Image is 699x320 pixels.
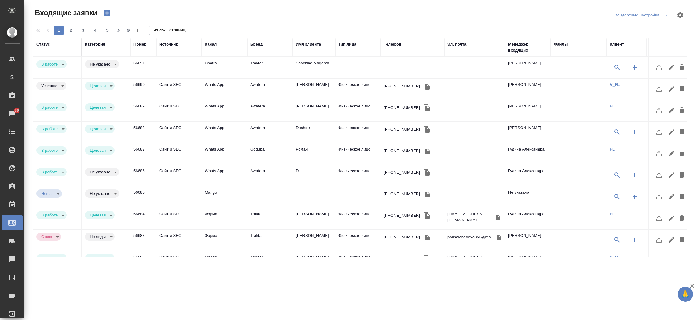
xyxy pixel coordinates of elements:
button: Загрузить файл [652,189,666,204]
button: Целевая [88,105,107,110]
div: Файлы [554,41,568,47]
td: Физическое лицо [335,100,381,121]
p: [EMAIL_ADDRESS][DOMAIN_NAME] [447,254,493,266]
p: polinalebedeva353@ma... [447,234,494,240]
button: Создать [100,8,114,18]
td: Роман [293,143,335,165]
button: Удалить [677,189,687,204]
td: Форма [202,208,247,229]
div: В работе [36,189,62,198]
td: [PERSON_NAME] [293,100,335,121]
button: Удалить [677,60,687,75]
button: Удалить [677,254,687,269]
div: В работе [85,103,115,111]
div: Бренд [250,41,263,47]
td: [PERSON_NAME] [505,251,551,272]
td: Whats App [202,143,247,165]
div: В работе [36,103,67,111]
td: Сайт и SEO [156,230,202,251]
button: 🙏 [678,287,693,302]
button: Целевая [88,213,107,218]
span: 3 [78,27,88,33]
span: Настроить таблицу [673,8,687,22]
button: Загрузить файл [652,233,666,247]
td: [PERSON_NAME] [293,230,335,251]
span: из 2571 страниц [154,26,186,35]
button: Загрузить файл [652,60,666,75]
button: Редактировать [666,233,677,247]
div: [PHONE_NUMBER] [384,83,420,89]
button: Редактировать [666,103,677,118]
span: 🙏 [680,288,691,301]
td: [PERSON_NAME] [505,79,551,100]
div: В работе [36,125,67,133]
div: Имя клиента [296,41,321,47]
td: Гудина Александра [505,165,551,186]
button: Создать клиента [627,168,642,182]
div: В работе [36,82,66,90]
td: Chatra [202,57,247,78]
td: Не указано [505,186,551,208]
div: Источник [159,41,178,47]
td: Сайт и SEO [156,122,202,143]
button: Выбрать клиента [610,60,624,75]
div: В работе [36,254,67,262]
a: V_FL [610,255,620,259]
td: Физическое лицо [335,251,381,272]
button: Удалить [677,146,687,161]
button: Загрузить файл [652,125,666,139]
td: 56689 [130,100,156,121]
div: В работе [85,189,119,198]
div: В работе [36,146,67,155]
button: Скопировать [493,213,502,222]
button: Редактировать [666,168,677,182]
button: Выбрать клиента [610,189,624,204]
button: Выбрать клиента [610,233,624,247]
div: В работе [85,125,115,133]
a: FL [610,212,615,216]
button: Скопировать [422,233,431,242]
div: В работе [85,82,115,90]
button: Редактировать [666,146,677,161]
button: Выбрать клиента [610,168,624,182]
td: Mango [202,251,247,272]
span: 2 [66,27,76,33]
td: Физическое лицо [335,143,381,165]
td: Whats App [202,122,247,143]
td: [PERSON_NAME] [505,122,551,143]
button: В работе [39,213,59,218]
button: Редактировать [666,254,677,269]
div: В работе [36,233,61,241]
button: Не лиды [88,234,107,239]
td: Traktat [247,251,293,272]
td: Физическое лицо [335,230,381,251]
button: Скопировать [422,82,431,91]
td: [PERSON_NAME] [293,208,335,229]
td: 56691 [130,57,156,78]
button: Целевая [88,126,107,131]
td: Сайт и SEO [156,208,202,229]
td: Godubai [247,143,293,165]
td: Whats App [202,165,247,186]
td: [PERSON_NAME] [505,230,551,251]
p: [EMAIL_ADDRESS][DOMAIN_NAME] [447,211,493,223]
button: Загрузить файл [652,103,666,118]
button: Удалить [677,103,687,118]
button: Удалить [677,211,687,226]
div: Клиент [610,41,624,47]
td: [PERSON_NAME] [293,251,335,272]
span: Входящие заявки [33,8,97,18]
div: [PHONE_NUMBER] [384,126,420,132]
td: 56682 [130,251,156,272]
button: В работе [39,105,59,110]
button: Отказ [39,234,54,239]
button: Скопировать [422,103,431,112]
button: Создать клиента [627,189,642,204]
td: Гудина Александра [505,208,551,229]
button: Скопировать [422,125,431,134]
td: Сайт и SEO [156,165,202,186]
button: Удалить [677,125,687,139]
button: Загрузить файл [652,168,666,182]
div: В работе [85,60,119,68]
button: Не указано [88,191,112,196]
